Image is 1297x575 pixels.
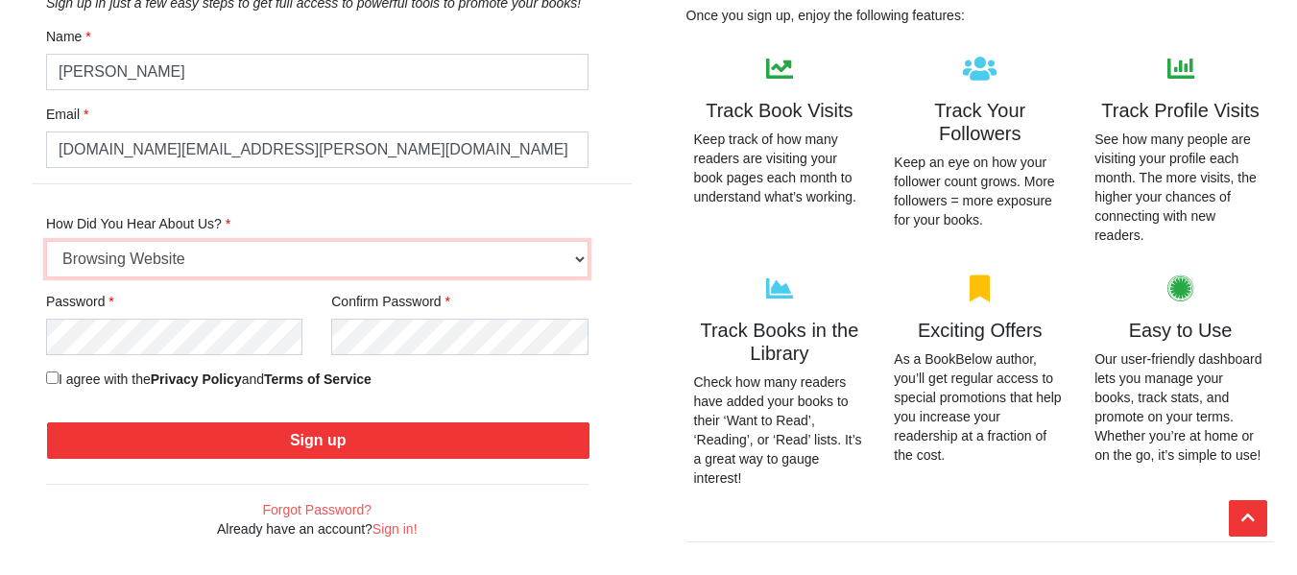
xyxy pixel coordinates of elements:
[894,349,1066,465] p: As a BookBelow author, you’ll get regular access to special promotions that help you increase you...
[894,319,1066,342] div: Exciting Offers
[894,153,1066,229] p: Keep an eye on how your follower count grows. More followers = more exposure for your books.
[262,502,372,517] a: Forgot Password?
[1229,500,1267,537] button: Scroll Top
[46,54,588,90] input: Enter Name
[331,292,450,311] label: Confirm Password
[46,132,588,168] input: Email
[46,292,114,311] label: Password
[151,371,242,387] a: Privacy Policy
[46,370,372,389] label: I agree with the and
[894,99,1066,145] div: Track Your Followers
[694,372,866,488] p: Check how many readers have added your books to their ‘Want to Read’, ‘Reading’, or ‘Read’ lists....
[1094,99,1266,122] div: Track Profile Visits
[264,371,372,387] a: Terms of Service
[1094,130,1266,245] p: See how many people are visiting your profile each month. The more visits, the higher your chance...
[694,99,866,122] div: Track Book Visits
[46,371,59,384] input: I agree with thePrivacy PolicyandTerms of Service
[46,27,91,46] label: Name
[46,519,588,539] div: Already have an account?
[1094,319,1266,342] div: Easy to Use
[1094,349,1266,465] p: Our user-friendly dashboard lets you manage your books, track stats, and promote on your terms. W...
[686,6,1275,25] p: Once you sign up, enjoy the following features:
[46,214,230,233] label: How Did You Hear About Us?
[372,521,418,537] a: Sign in!
[47,422,589,459] button: Sign up
[46,105,88,124] label: Email
[694,130,866,206] p: Keep track of how many readers are visiting your book pages each month to understand what’s working.
[694,319,866,365] div: Track Books in the Library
